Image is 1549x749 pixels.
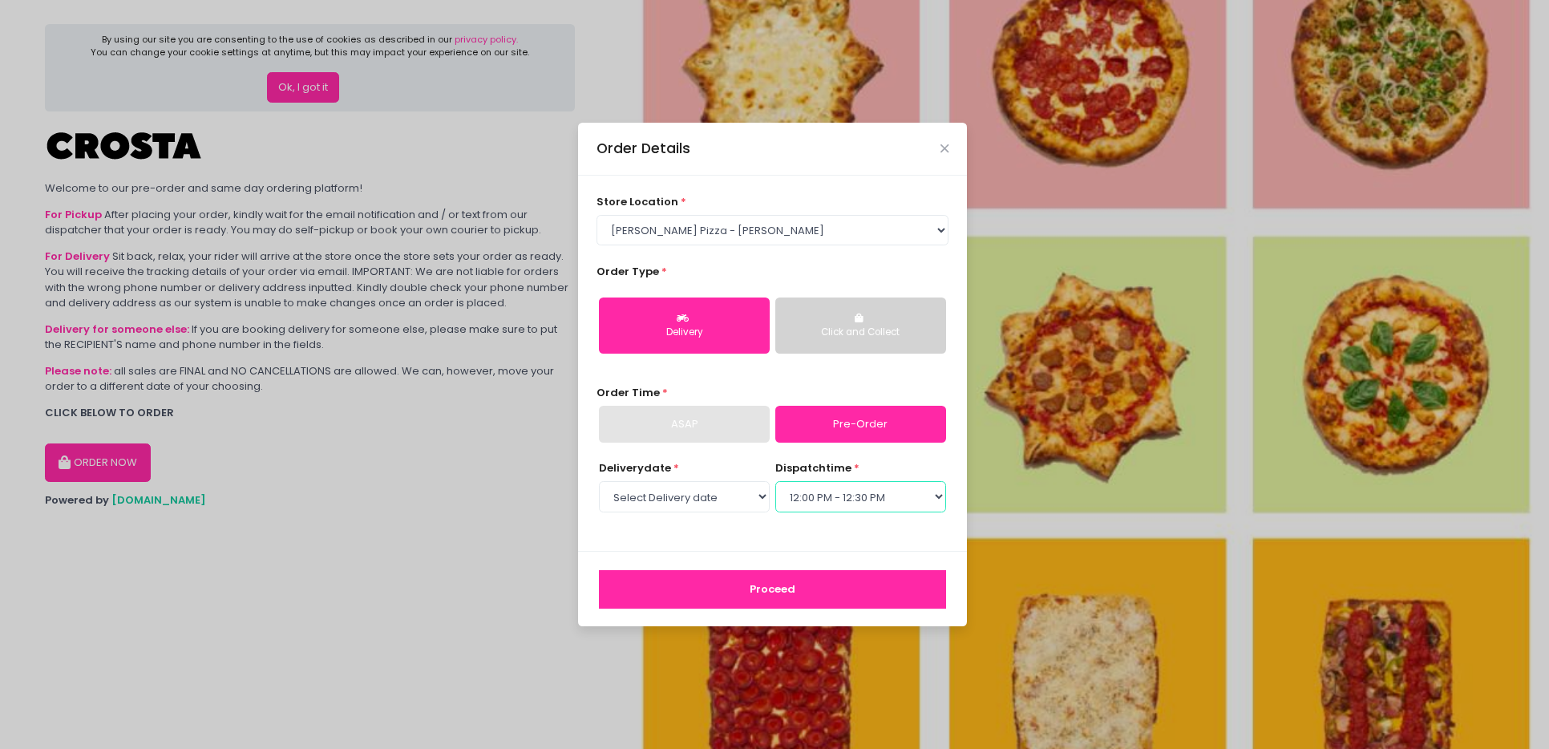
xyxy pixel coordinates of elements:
button: Close [940,144,948,152]
span: Delivery date [599,460,671,476]
span: Order Time [597,385,660,400]
div: Order Details [597,138,690,159]
a: Pre-Order [775,406,946,443]
span: dispatch time [775,460,851,476]
span: Order Type [597,264,659,279]
button: Proceed [599,570,946,609]
div: Delivery [610,326,758,340]
button: Delivery [599,298,770,354]
span: store location [597,194,678,209]
div: Click and Collect [787,326,935,340]
button: Click and Collect [775,298,946,354]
